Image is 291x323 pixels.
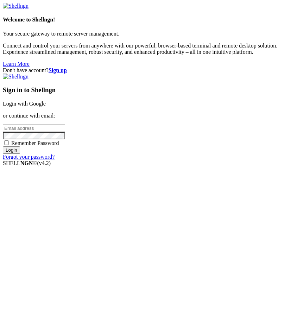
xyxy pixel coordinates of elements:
[3,101,46,107] a: Login with Google
[3,146,20,154] input: Login
[3,17,288,23] h4: Welcome to Shellngn!
[3,61,30,67] a: Learn More
[11,140,59,146] span: Remember Password
[3,113,288,119] p: or continue with email:
[3,160,51,166] span: SHELL ©
[3,86,288,94] h3: Sign in to Shellngn
[3,43,288,55] p: Connect and control your servers from anywhere with our powerful, browser-based terminal and remo...
[49,67,67,73] a: Sign up
[4,140,9,145] input: Remember Password
[37,160,51,166] span: 4.2.0
[3,3,29,9] img: Shellngn
[3,67,288,74] div: Don't have account?
[3,74,29,80] img: Shellngn
[20,160,33,166] b: NGN
[3,31,288,37] p: Your secure gateway to remote server management.
[3,154,55,160] a: Forgot your password?
[3,125,65,132] input: Email address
